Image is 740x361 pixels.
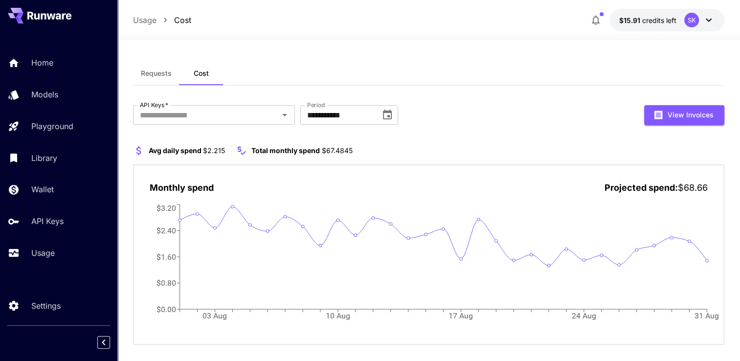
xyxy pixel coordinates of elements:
div: $15.90824 [619,15,676,25]
tspan: $3.20 [156,203,176,212]
span: credits left [642,16,676,24]
tspan: $2.40 [156,226,176,235]
button: Collapse sidebar [97,336,110,349]
tspan: $0.80 [156,278,176,288]
a: Usage [133,14,157,26]
tspan: 03 Aug [202,311,227,320]
p: Monthly spend [150,181,214,194]
p: Wallet [31,183,54,195]
label: API Keys [140,101,168,109]
span: $2.215 [203,146,225,155]
tspan: $1.60 [156,252,176,261]
span: $68.66 [678,182,708,193]
a: View Invoices [644,110,724,119]
p: Usage [31,247,55,259]
button: $15.90824SK [609,9,724,31]
span: Total monthly spend [251,146,320,155]
tspan: 10 Aug [326,311,350,320]
tspan: 17 Aug [448,311,473,320]
label: Period [307,101,325,109]
span: $15.91 [619,16,642,24]
p: Models [31,89,58,100]
tspan: 24 Aug [572,311,596,320]
p: Settings [31,300,61,312]
tspan: 31 Aug [695,311,719,320]
span: Projected spend: [605,182,678,193]
tspan: $0.00 [156,304,176,314]
p: API Keys [31,215,64,227]
span: Requests [141,69,172,78]
p: Home [31,57,53,68]
span: $67.4845 [322,146,353,155]
button: Open [278,108,292,122]
div: Collapse sidebar [105,334,117,351]
a: Cost [174,14,191,26]
div: SK [684,13,699,27]
button: View Invoices [644,105,724,125]
span: Avg daily spend [149,146,202,155]
button: Choose date, selected date is Aug 1, 2025 [378,105,397,125]
p: Library [31,152,57,164]
nav: breadcrumb [133,14,191,26]
span: Cost [194,69,209,78]
p: Playground [31,120,73,132]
